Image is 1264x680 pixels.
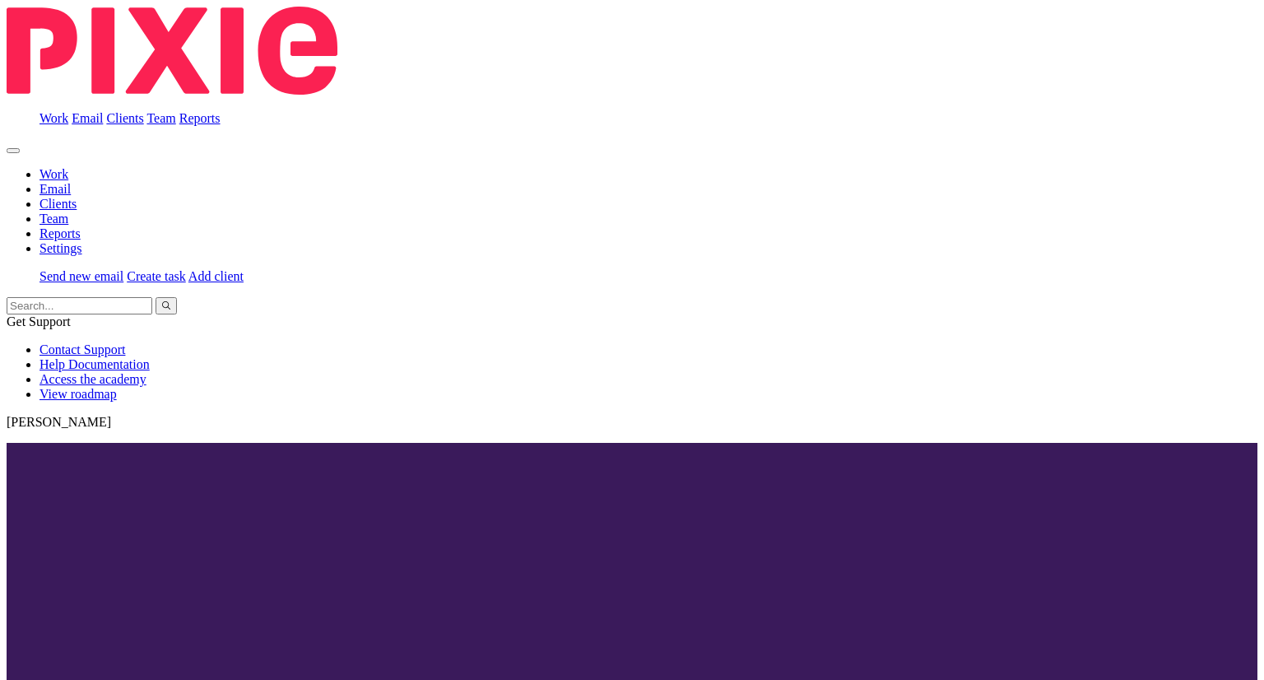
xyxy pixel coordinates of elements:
[127,269,186,283] a: Create task
[39,387,117,401] a: View roadmap
[39,182,71,196] a: Email
[39,111,68,125] a: Work
[39,212,68,226] a: Team
[156,297,177,314] button: Search
[39,372,146,386] a: Access the academy
[39,357,150,371] a: Help Documentation
[188,269,244,283] a: Add client
[39,226,81,240] a: Reports
[7,7,337,95] img: Pixie
[7,297,152,314] input: Search
[179,111,221,125] a: Reports
[146,111,175,125] a: Team
[106,111,143,125] a: Clients
[39,241,82,255] a: Settings
[39,269,123,283] a: Send new email
[72,111,103,125] a: Email
[7,415,1257,430] p: [PERSON_NAME]
[7,314,71,328] span: Get Support
[39,167,68,181] a: Work
[39,342,125,356] a: Contact Support
[39,197,77,211] a: Clients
